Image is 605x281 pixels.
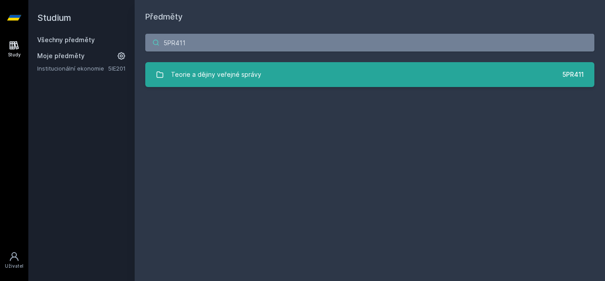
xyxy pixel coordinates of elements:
h1: Předměty [145,11,594,23]
div: Uživatel [5,263,23,269]
div: Teorie a dějiny veřejné správy [171,66,261,83]
a: Teorie a dějiny veřejné správy 5PR411 [145,62,594,87]
a: Všechny předměty [37,36,95,44]
input: Název nebo ident předmětu… [145,34,594,51]
a: Institucionální ekonomie [37,64,108,73]
a: Study [2,36,27,63]
span: Moje předměty [37,51,85,60]
div: Study [8,51,21,58]
a: Uživatel [2,247,27,274]
div: 5PR411 [562,70,584,79]
a: 5IE201 [108,65,126,72]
